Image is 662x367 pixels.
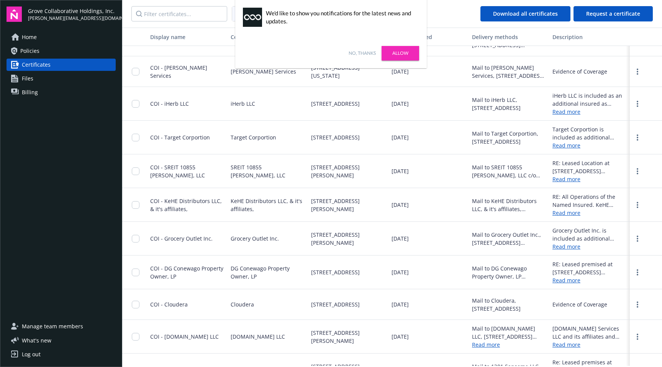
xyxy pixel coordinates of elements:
div: Mail to Cloudera, [STREET_ADDRESS] [472,297,546,313]
span: [DOMAIN_NAME] LLC [231,333,285,341]
span: KeHE Distributors LLC, & it's affiliates, [231,197,305,213]
span: [DATE] [392,234,409,242]
div: Log out [22,348,41,360]
div: Evidence of Coverage [552,300,607,308]
span: Manage team members [22,320,83,333]
span: [STREET_ADDRESS] [311,300,360,308]
a: Billing [7,86,116,98]
a: Files [7,72,116,85]
span: COI - SREIT 10855 [PERSON_NAME], LLC [150,164,205,179]
div: Delivery methods [472,33,546,41]
button: Request a certificate [574,6,653,21]
div: RE: Leased premised at [STREET_ADDRESS] Certificate holder is included as additional insured as r... [552,260,627,276]
a: Read more [552,242,627,251]
div: Mail to DG Conewago Property Owner, LP c/[PERSON_NAME] & Associates of Eastern [US_STATE], LLC, [... [472,264,546,280]
span: SREIT 10855 [PERSON_NAME], LLC [231,163,305,179]
span: What ' s new [22,336,51,344]
a: Read more [552,209,627,217]
span: [STREET_ADDRESS][PERSON_NAME] [311,329,385,345]
a: Allow [382,46,419,61]
a: Read more [552,108,627,116]
span: [DATE] [392,133,409,141]
div: Mail to [DOMAIN_NAME] LLC, [STREET_ADDRESS][PERSON_NAME] [472,324,546,341]
div: Mail to [PERSON_NAME] Services, [STREET_ADDRESS][US_STATE] [472,64,546,80]
button: Grove Collaborative Holdings, Inc.[PERSON_NAME][EMAIL_ADDRESS][DOMAIN_NAME] [28,7,116,22]
a: more [633,234,642,243]
span: COI - Cloudera [150,301,188,308]
button: Download all certificates [480,6,570,21]
span: [STREET_ADDRESS] [311,100,360,108]
span: Files [22,72,33,85]
button: Cert holder name [228,28,308,46]
div: Mail to SREIT 10855 [PERSON_NAME], LLC c/o Lincoln Property Company, [STREET_ADDRESS][PERSON_NAME] [472,163,546,179]
button: Description [549,28,630,46]
span: [STREET_ADDRESS] [311,133,360,141]
img: navigator-logo.svg [7,7,22,22]
span: [DATE] [392,300,409,308]
span: DG Conewago Property Owner, LP [231,264,305,280]
span: [DATE] [392,201,409,209]
div: Download all certificates [493,7,558,21]
span: [PERSON_NAME] Services [231,67,296,75]
div: RE: Leased Location at [STREET_ADDRESS][PERSON_NAME] [552,159,627,175]
button: Date generated [388,28,469,46]
input: Toggle Row Selected [132,333,139,341]
span: Grove Collaborative Holdings, Inc. [28,7,116,15]
input: Toggle Row Selected [132,68,139,75]
span: [DATE] [392,100,409,108]
div: Mail to Grocery Outlet Inc., [STREET_ADDRESS][PERSON_NAME] [472,231,546,247]
a: more [633,268,642,277]
div: We'd like to show you notifications for the latest news and updates. [266,9,415,25]
div: Cert holder name [231,33,297,41]
a: more [633,300,642,309]
div: Mail to Target Corportion, [STREET_ADDRESS] [472,129,546,146]
span: [STREET_ADDRESS][PERSON_NAME] [311,197,385,213]
span: Billing [22,86,38,98]
span: [DATE] [392,67,409,75]
button: What's new [7,336,64,344]
a: Read more [552,141,627,149]
a: Read more [552,175,627,183]
input: Toggle Row Selected [132,134,139,141]
span: Policies [20,45,39,57]
a: Read more [552,276,627,284]
span: [STREET_ADDRESS][PERSON_NAME] [311,163,385,179]
input: Toggle Row Selected [132,235,139,242]
div: [DOMAIN_NAME] Services LLC and its affiliates and assignees are included as an additional insured... [552,324,627,341]
span: COI - KeHE Distributors LLC, & it's affiliates, [150,197,222,213]
span: Cloudera [231,300,254,308]
span: [STREET_ADDRESS][US_STATE] [311,64,385,80]
a: Certificates [7,59,116,71]
div: RE: All Operations of the Named Insured. KeHE Distributors LLC & its affiliates, successors, subs... [552,193,627,209]
button: Delivery methods [469,28,549,46]
span: Certificates [22,59,51,71]
span: COI - [DOMAIN_NAME] LLC [150,333,219,340]
div: Mail to iHerb LLC, [STREET_ADDRESS] [472,96,546,112]
span: [DATE] [392,167,409,175]
input: Toggle Row Selected [132,269,139,276]
span: COI - iHerb LLC [150,100,189,107]
span: [STREET_ADDRESS] [311,268,360,276]
span: iHerb LLC [231,100,255,108]
a: more [633,200,642,210]
span: [STREET_ADDRESS][PERSON_NAME] [311,231,385,247]
span: COI - DG Conewago Property Owner, LP [150,265,223,280]
a: more [633,167,642,176]
span: Home [22,31,37,43]
input: Filter certificates... [131,6,227,21]
span: COI - [PERSON_NAME] Services [150,64,207,79]
div: Mail to KeHE Distributors LLC, & it's affiliates, successors, subsidiaries and assigns, [STREET_A... [472,197,546,213]
a: Policies [7,45,116,57]
input: Toggle Row Selected [132,100,139,108]
a: more [633,133,642,142]
a: No, thanks [349,50,376,57]
input: Toggle Row Selected [132,167,139,175]
span: [PERSON_NAME][EMAIL_ADDRESS][DOMAIN_NAME] [28,15,116,22]
a: Read more [552,341,627,349]
a: more [633,99,642,108]
span: Request a certificate [586,10,640,17]
div: Grocery Outlet Inc. is included as additional insured as respects General Liability but only to t... [552,226,627,242]
div: Display name [150,33,224,41]
a: Manage team members [7,320,116,333]
a: Read more [472,341,500,348]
